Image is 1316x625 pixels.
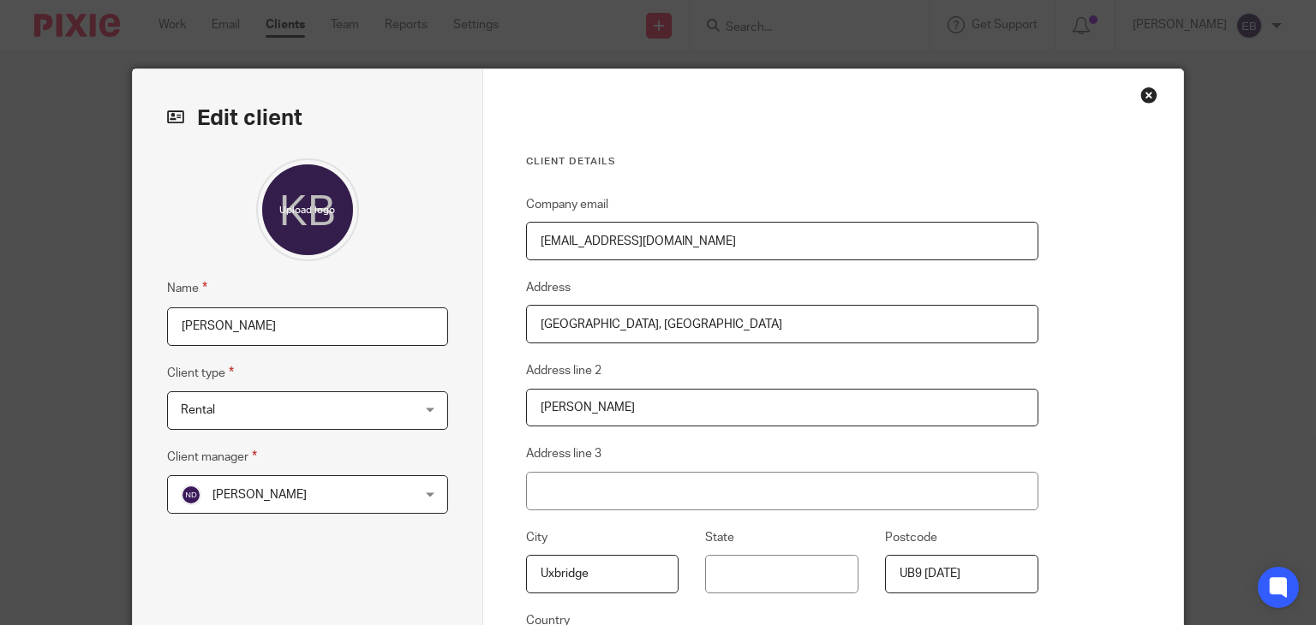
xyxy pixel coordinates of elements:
[885,529,937,546] label: Postcode
[526,155,1038,169] h3: Client details
[705,529,734,546] label: State
[167,278,207,298] label: Name
[181,485,201,505] img: svg%3E
[526,279,571,296] label: Address
[212,489,307,501] span: [PERSON_NAME]
[167,447,257,467] label: Client manager
[526,196,608,213] label: Company email
[167,104,448,133] h2: Edit client
[526,529,547,546] label: City
[181,404,215,416] span: Rental
[526,445,601,462] label: Address line 3
[167,363,234,383] label: Client type
[526,362,601,379] label: Address line 2
[1140,86,1157,104] div: Close this dialog window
